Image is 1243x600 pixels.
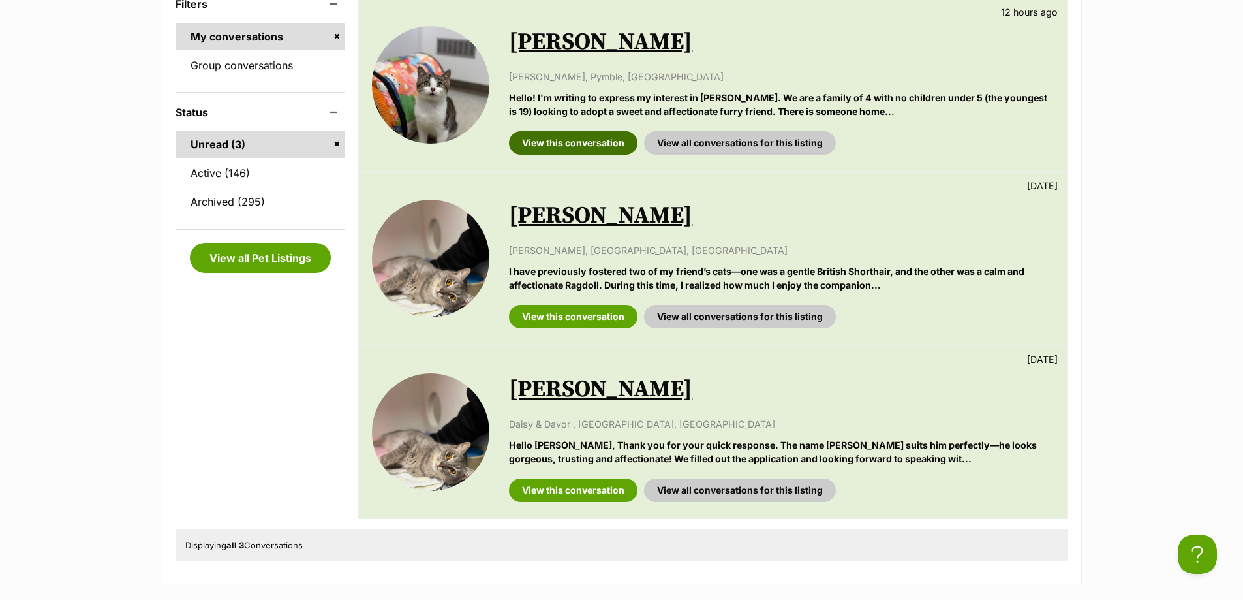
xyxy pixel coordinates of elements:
[1178,535,1217,574] iframe: Help Scout Beacon - Open
[509,479,637,502] a: View this conversation
[176,52,346,79] a: Group conversations
[176,188,346,215] a: Archived (295)
[176,23,346,50] a: My conversations
[176,131,346,158] a: Unread (3)
[509,91,1054,119] p: Hello! I'm writing to express my interest in [PERSON_NAME]. We are a family of 4 with no children...
[1027,353,1058,366] p: [DATE]
[509,438,1054,466] p: Hello [PERSON_NAME], Thank you for your quick response. The name [PERSON_NAME] suits him perfectl...
[509,305,637,328] a: View this conversation
[190,243,331,273] a: View all Pet Listings
[509,244,1054,257] p: [PERSON_NAME], [GEOGRAPHIC_DATA], [GEOGRAPHIC_DATA]
[185,540,303,550] span: Displaying Conversations
[509,264,1054,292] p: I have previously fostered two of my friend’s cats—one was a gentle British Shorthair, and the ot...
[644,479,836,502] a: View all conversations for this listing
[372,373,489,491] img: Billy
[509,417,1054,431] p: Daisy & Davor , [GEOGRAPHIC_DATA], [GEOGRAPHIC_DATA]
[1001,5,1058,19] p: 12 hours ago
[372,200,489,317] img: Billy
[509,201,692,230] a: [PERSON_NAME]
[372,26,489,144] img: Tucker
[176,106,346,118] header: Status
[509,131,637,155] a: View this conversation
[226,540,244,550] strong: all 3
[1027,179,1058,193] p: [DATE]
[509,27,692,57] a: [PERSON_NAME]
[509,70,1054,84] p: [PERSON_NAME], Pymble, [GEOGRAPHIC_DATA]
[176,159,346,187] a: Active (146)
[509,375,692,404] a: [PERSON_NAME]
[644,131,836,155] a: View all conversations for this listing
[644,305,836,328] a: View all conversations for this listing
